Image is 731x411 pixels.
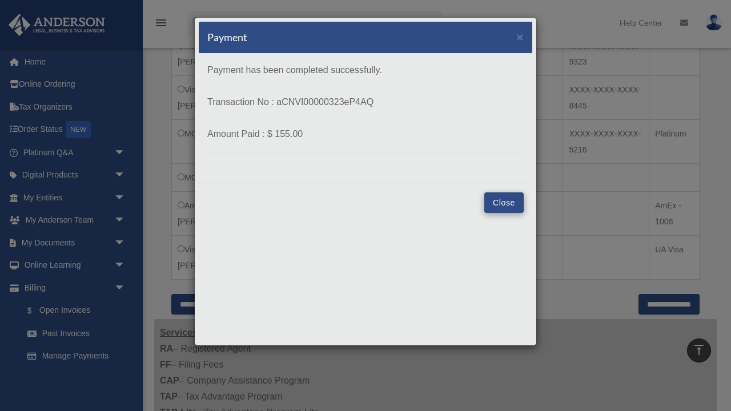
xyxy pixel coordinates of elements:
span: × [516,30,524,43]
p: Amount Paid : $ 155.00 [207,126,524,142]
p: Transaction No : aCNVI00000323eP4AQ [207,94,524,110]
button: Close [484,192,524,213]
h5: Payment [207,30,247,45]
p: Payment has been completed successfully. [207,62,524,78]
button: Close [516,31,524,43]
